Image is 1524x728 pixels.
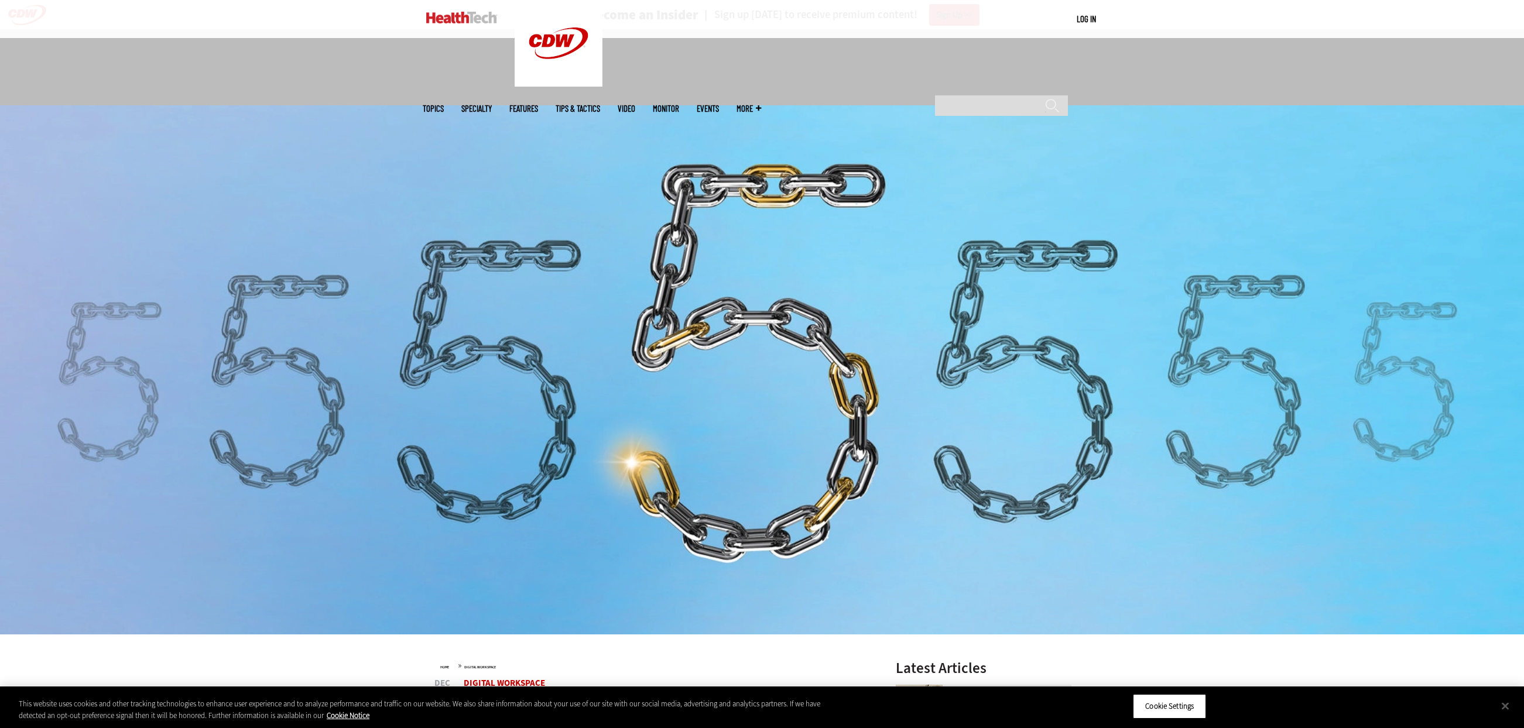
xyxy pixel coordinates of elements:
[440,665,449,669] a: Home
[19,698,838,721] div: This website uses cookies and other tracking technologies to enhance user experience and to analy...
[461,104,492,113] span: Specialty
[464,677,545,689] a: Digital Workspace
[434,679,450,688] span: Dec
[440,661,865,670] div: »
[697,104,719,113] a: Events
[896,685,948,694] a: Networking Solutions for Senior Living
[1077,13,1096,24] a: Log in
[464,665,496,669] a: Digital Workspace
[1492,693,1518,719] button: Close
[737,104,761,113] span: More
[1133,694,1206,719] button: Cookie Settings
[515,77,602,90] a: CDW
[653,104,679,113] a: MonITor
[423,104,444,113] span: Topics
[509,104,538,113] a: Features
[896,661,1071,675] h3: Latest Articles
[1077,13,1096,25] div: User menu
[426,12,497,23] img: Home
[556,104,600,113] a: Tips & Tactics
[618,104,635,113] a: Video
[327,710,369,720] a: More information about your privacy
